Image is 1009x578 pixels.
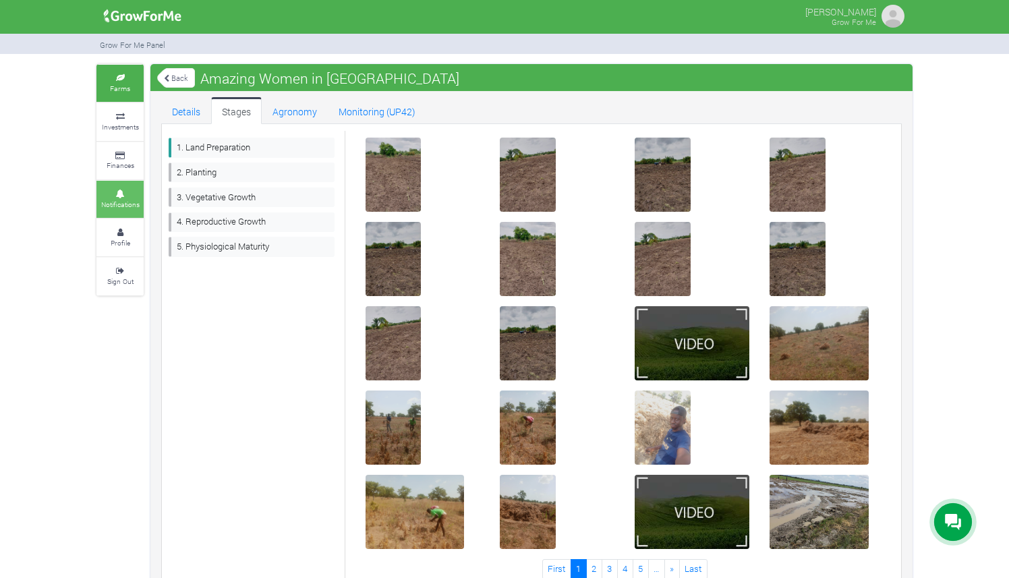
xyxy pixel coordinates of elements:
small: Grow For Me Panel [100,40,165,50]
small: Grow For Me [832,17,876,27]
a: Profile [96,219,144,256]
a: Finances [96,142,144,179]
a: Farms [96,65,144,102]
small: Profile [111,238,130,248]
a: 4. Reproductive Growth [169,212,335,232]
p: [PERSON_NAME] [805,3,876,19]
img: growforme image [880,3,906,30]
a: 1. Land Preparation [169,138,335,157]
small: Farms [110,84,130,93]
a: Sign Out [96,258,144,295]
small: Sign Out [107,277,134,286]
a: Monitoring (UP42) [328,97,426,124]
a: 5. Physiological Maturity [169,237,335,256]
span: » [670,562,674,575]
a: Details [161,97,211,124]
a: 3. Vegetative Growth [169,187,335,207]
small: Finances [107,161,134,170]
a: Investments [96,103,144,140]
img: growforme image [99,3,186,30]
a: Back [157,67,195,89]
a: Agronomy [262,97,328,124]
small: Investments [102,122,139,132]
a: Notifications [96,181,144,218]
a: 2. Planting [169,163,335,182]
span: Amazing Women in [GEOGRAPHIC_DATA] [197,65,463,92]
a: Stages [211,97,262,124]
small: Notifications [101,200,140,209]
